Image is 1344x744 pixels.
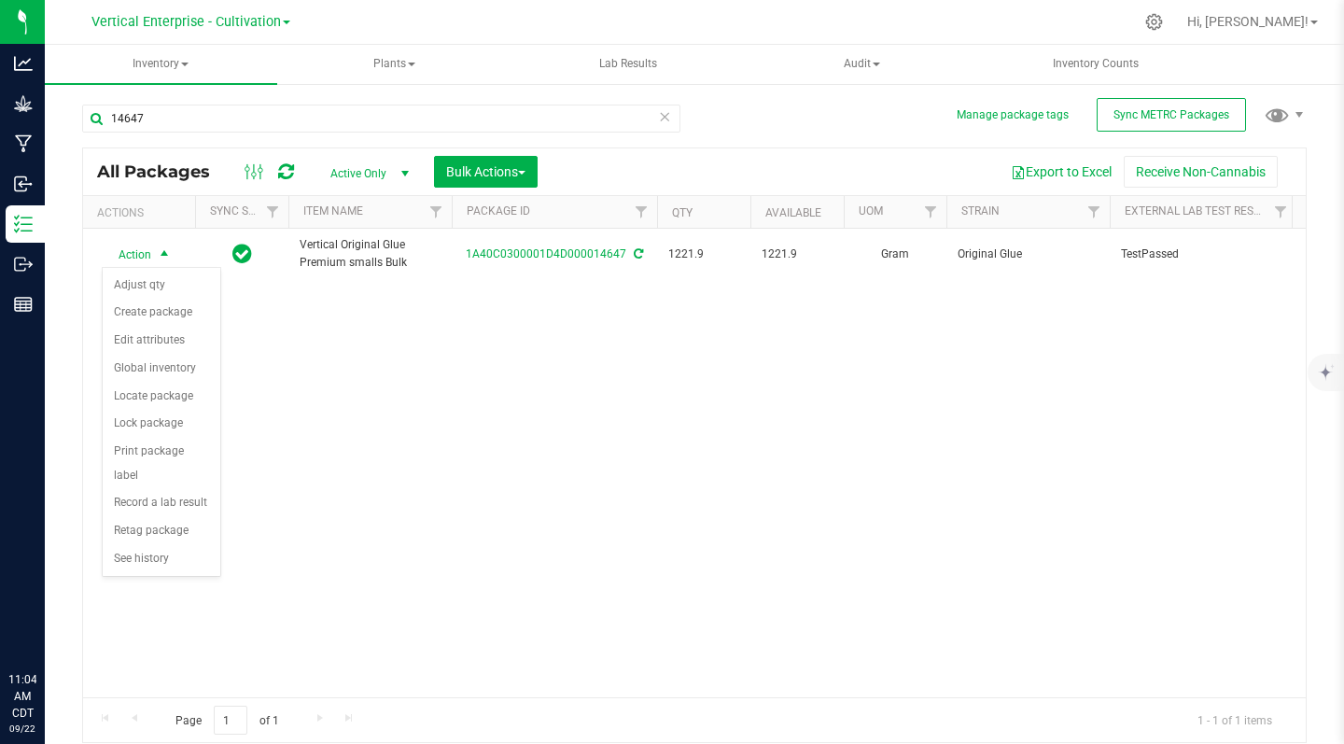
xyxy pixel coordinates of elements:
a: Filter [626,196,657,228]
a: Strain [961,204,1000,218]
span: In Sync [232,241,252,267]
a: Available [765,206,821,219]
span: Hi, [PERSON_NAME]! [1187,14,1309,29]
a: Inventory Counts [980,45,1212,84]
button: Receive Non-Cannabis [1124,156,1278,188]
span: All Packages [97,161,229,182]
span: Vertical Original Glue Premium smalls Bulk [300,236,441,272]
button: Manage package tags [957,107,1069,123]
a: Filter [1079,196,1110,228]
a: Lab Results [512,45,745,84]
span: Vertical Enterprise - Cultivation [91,14,281,30]
span: Audit [748,46,978,83]
a: Item Name [303,204,363,218]
p: 11:04 AM CDT [8,671,36,722]
li: Record a lab result [103,489,220,517]
a: Plants [279,45,511,84]
a: Qty [672,206,693,219]
span: Lab Results [574,56,682,72]
a: UOM [859,204,883,218]
span: 1 - 1 of 1 items [1183,706,1287,734]
span: Gram [855,246,935,263]
span: Original Glue [958,246,1099,263]
iframe: Resource center [19,595,75,651]
span: Clear [658,105,671,129]
span: select [153,242,176,268]
span: TestPassed [1121,246,1285,263]
a: Filter [421,196,452,228]
input: Search Package ID, Item Name, SKU, Lot or Part Number... [82,105,680,133]
a: Inventory [45,45,277,84]
div: Manage settings [1142,13,1166,31]
div: Actions [97,206,188,219]
inline-svg: Inventory [14,215,33,233]
span: Plants [280,46,511,83]
span: 1221.9 [668,246,739,263]
span: Sync from Compliance System [631,247,643,260]
li: Locate package [103,383,220,411]
li: See history [103,545,220,573]
inline-svg: Reports [14,295,33,314]
span: Sync METRC Packages [1113,108,1229,121]
a: Audit [747,45,979,84]
inline-svg: Grow [14,94,33,113]
a: Filter [916,196,946,228]
a: 1A40C0300001D4D000014647 [466,247,626,260]
li: Create package [103,299,220,327]
a: Filter [1266,196,1296,228]
a: Package ID [467,204,530,218]
li: Print package label [103,438,220,489]
inline-svg: Analytics [14,54,33,73]
li: Retag package [103,517,220,545]
inline-svg: Outbound [14,255,33,274]
span: Inventory Counts [1028,56,1164,72]
button: Sync METRC Packages [1097,98,1246,132]
iframe: Resource center unread badge [55,592,77,614]
li: Global inventory [103,355,220,383]
p: 09/22 [8,722,36,736]
button: Bulk Actions [434,156,538,188]
span: 1221.9 [762,246,833,263]
a: Filter [258,196,288,228]
span: Page of 1 [160,706,294,735]
span: Action [102,242,152,268]
li: Edit attributes [103,327,220,355]
li: Lock package [103,410,220,438]
input: 1 [214,706,247,735]
a: External Lab Test Result [1125,204,1271,218]
button: Export to Excel [999,156,1124,188]
inline-svg: Inbound [14,175,33,193]
span: Bulk Actions [446,164,525,179]
inline-svg: Manufacturing [14,134,33,153]
a: Sync Status [210,204,282,218]
li: Adjust qty [103,272,220,300]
